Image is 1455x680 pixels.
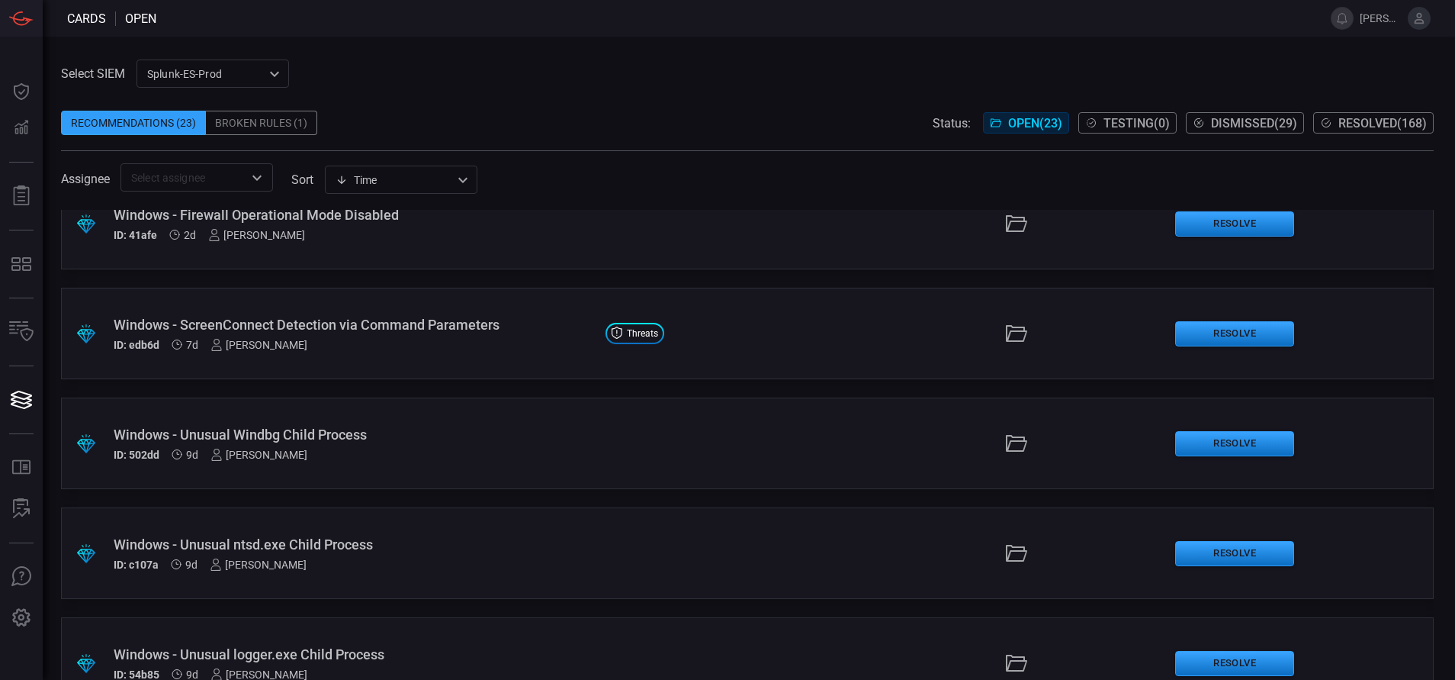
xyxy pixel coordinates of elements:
button: Open(23) [983,112,1069,134]
span: [PERSON_NAME].[PERSON_NAME] [1360,12,1402,24]
span: Dismissed ( 29 ) [1211,116,1297,131]
span: Sep 14, 2025 10:47 AM [184,229,196,241]
div: [PERSON_NAME] [210,339,307,351]
span: Threats [627,329,658,338]
button: Reports [3,178,40,214]
div: [PERSON_NAME] [210,449,307,461]
span: Testing ( 0 ) [1103,116,1170,131]
span: Sep 07, 2025 10:22 AM [185,559,198,571]
p: Splunk-ES-Prod [147,66,265,82]
span: Assignee [61,172,110,186]
button: Inventory [3,314,40,350]
span: open [125,11,156,26]
div: Windows - Unusual logger.exe Child Process [114,646,593,662]
button: ALERT ANALYSIS [3,491,40,527]
button: Ask Us A Question [3,559,40,595]
button: Resolved(168) [1313,112,1434,134]
button: MITRE - Detection Posture [3,246,40,282]
span: Sep 09, 2025 2:15 PM [186,339,198,351]
button: Cards [3,382,40,418]
h5: ID: 502dd [114,449,159,461]
div: Windows - Firewall Operational Mode Disabled [114,207,593,223]
span: Resolved ( 168 ) [1338,116,1427,131]
button: Resolve [1175,211,1294,237]
div: [PERSON_NAME] [208,229,305,241]
button: Open [246,167,268,189]
label: Select SIEM [61,66,125,81]
h5: ID: c107a [114,559,159,571]
span: Sep 07, 2025 10:22 AM [186,449,198,461]
div: Windows - Unusual Windbg Child Process [114,427,593,443]
button: Preferences [3,600,40,636]
div: [PERSON_NAME] [210,559,307,571]
button: Testing(0) [1078,112,1177,134]
div: Windows - ScreenConnect Detection via Command Parameters [114,317,593,333]
button: Dismissed(29) [1186,112,1304,134]
button: Dashboard [3,73,40,110]
input: Select assignee [125,168,243,187]
h5: ID: edb6d [114,339,159,351]
div: Windows - Unusual ntsd.exe Child Process [114,537,593,553]
span: Open ( 23 ) [1008,116,1062,131]
button: Resolve [1175,541,1294,566]
label: sort [291,172,313,187]
button: Resolve [1175,651,1294,676]
div: Broken Rules (1) [206,111,317,135]
button: Rule Catalog [3,450,40,486]
div: Time [336,172,453,188]
div: Recommendations (23) [61,111,206,135]
span: Status: [933,116,971,131]
h5: ID: 41afe [114,229,157,241]
button: Detections [3,110,40,147]
button: Resolve [1175,321,1294,346]
button: Resolve [1175,431,1294,456]
span: Cards [67,11,106,26]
